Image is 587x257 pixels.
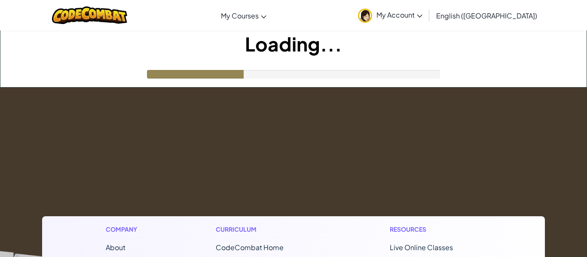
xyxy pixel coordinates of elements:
[221,11,259,20] span: My Courses
[216,243,284,252] span: CodeCombat Home
[390,225,481,234] h1: Resources
[432,4,541,27] a: English ([GEOGRAPHIC_DATA])
[376,10,422,19] span: My Account
[216,225,320,234] h1: Curriculum
[436,11,537,20] span: English ([GEOGRAPHIC_DATA])
[390,243,453,252] a: Live Online Classes
[217,4,271,27] a: My Courses
[358,9,372,23] img: avatar
[354,2,427,29] a: My Account
[106,243,125,252] a: About
[0,30,587,57] h1: Loading...
[106,225,146,234] h1: Company
[52,6,127,24] img: CodeCombat logo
